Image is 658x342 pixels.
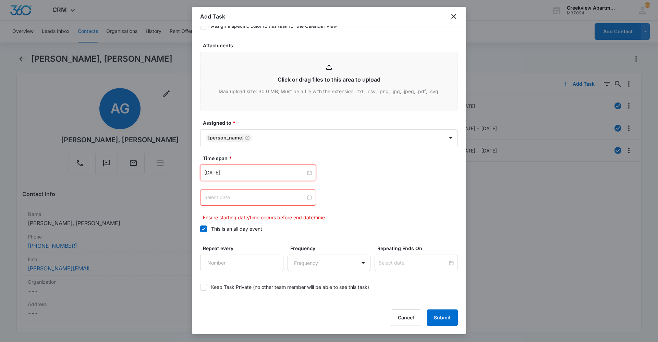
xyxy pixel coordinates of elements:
button: Submit [427,309,458,326]
input: Select date [204,194,306,201]
label: Assigned to [203,119,461,126]
div: Keep Task Private (no other team member will be able to see this task) [211,283,369,291]
button: Cancel [391,309,421,326]
button: close [450,12,458,21]
div: This is an all day event [211,225,262,232]
input: Number [200,255,283,271]
p: Ensure starting date/time occurs before end date/time. [203,214,458,221]
label: Frequency [290,245,374,252]
label: Repeat every [203,245,286,252]
input: Select date [379,259,448,267]
input: Sep 15, 2025 [204,169,306,176]
label: Repeating Ends On [377,245,461,252]
div: Remove Javier Garcia [244,135,250,140]
label: Time span [203,155,461,162]
h1: Add Task [200,12,225,21]
div: [PERSON_NAME] [208,135,244,140]
label: Attachments [203,42,461,49]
